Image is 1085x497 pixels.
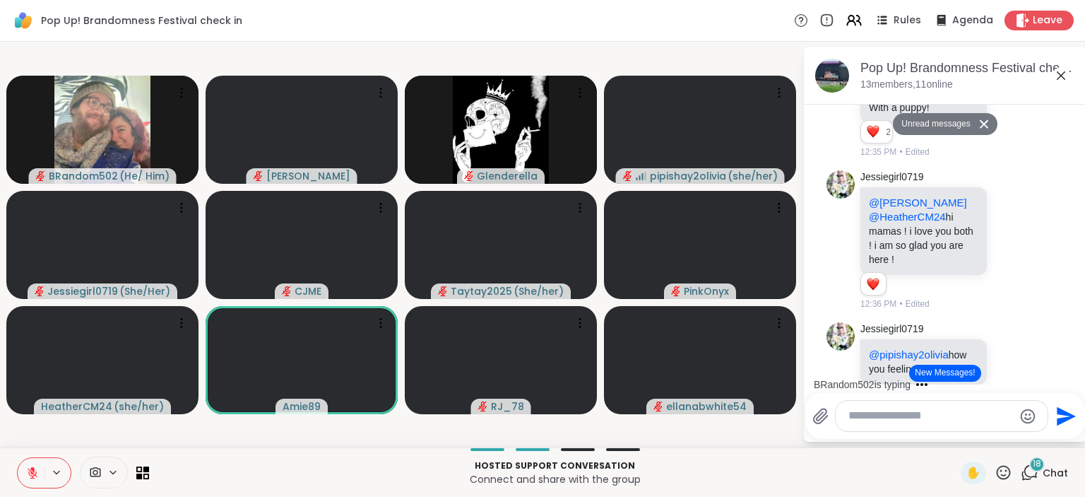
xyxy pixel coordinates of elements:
span: Edited [906,298,930,310]
span: audio-muted [36,171,46,181]
div: Reaction list [861,121,886,144]
span: ( she/her ) [114,399,164,414]
button: Reactions: love [865,127,880,138]
span: Chat [1043,466,1068,480]
img: Pop Up! Brandomness Festival check in, Sep 14 [815,59,849,93]
img: BRandom502 [54,76,150,184]
p: hi mamas ! i love you both ! i am so glad you are here ! [869,196,978,267]
span: CJME [295,284,321,298]
span: • [899,298,902,310]
span: ( She/Her ) [119,284,170,298]
span: audio-muted [464,171,474,181]
span: ellanabwhite54 [666,399,747,414]
textarea: Type your message [848,409,1013,423]
span: audio-muted [438,286,448,296]
button: Send [1048,400,1080,432]
p: Connect and share with the group [158,472,952,486]
span: audio-muted [671,286,681,296]
span: Pop Up! Brandomness Festival check in [41,13,242,28]
span: Glenderella [477,169,538,183]
span: audio-muted [282,286,292,296]
span: Agenda [952,13,993,28]
button: Unread messages [893,113,974,136]
span: pipishay2olivia [650,169,726,183]
span: @pipishay2olivia [869,349,949,361]
span: • [899,146,902,158]
p: Hosted support conversation [158,460,952,472]
span: [PERSON_NAME] [266,169,350,183]
span: Amie89 [283,399,321,414]
span: Edited [906,146,930,158]
span: RJ_78 [491,399,524,414]
button: New Messages! [909,365,980,382]
span: Leave [1033,13,1062,28]
span: audio-muted [623,171,633,181]
span: Taytay2025 [451,284,512,298]
span: 12:36 PM [860,298,896,310]
span: BRandom502 [49,169,118,183]
span: ✋ [966,464,980,481]
span: audio-muted [478,402,488,411]
button: Reactions: love [865,279,880,290]
span: @[PERSON_NAME] [869,197,967,209]
span: ( she/her ) [728,169,778,183]
div: Reaction list [861,273,886,296]
span: audio-muted [35,286,45,296]
img: ShareWell Logomark [11,8,35,33]
span: 18 [1033,458,1041,470]
p: how you feeling? [869,348,978,376]
div: Pop Up! Brandomness Festival check in, [DATE] [860,59,1075,77]
button: Emoji picker [1019,408,1036,425]
span: 2 [886,126,892,139]
span: PinkOnyx [684,284,729,298]
span: audio-muted [653,402,663,411]
span: Rules [894,13,921,28]
span: @HeatherCM24 [869,211,946,223]
img: https://sharewell-space-live.sfo3.digitaloceanspaces.com/user-generated/3602621c-eaa5-4082-863a-9... [826,322,855,351]
span: Jessiegirl0719 [47,284,118,298]
div: BRandom502 is typing [814,378,911,392]
img: Glenderella [453,76,549,184]
p: 13 members, 11 online [860,78,953,92]
a: Jessiegirl0719 [860,322,924,337]
span: ( He/ Him ) [119,169,170,183]
span: 12:35 PM [860,146,896,158]
img: https://sharewell-space-live.sfo3.digitaloceanspaces.com/user-generated/3602621c-eaa5-4082-863a-9... [826,170,855,199]
span: audio-muted [254,171,263,181]
a: Jessiegirl0719 [860,170,924,185]
span: ( She/her ) [514,284,564,298]
span: HeatherCM24 [41,399,112,414]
